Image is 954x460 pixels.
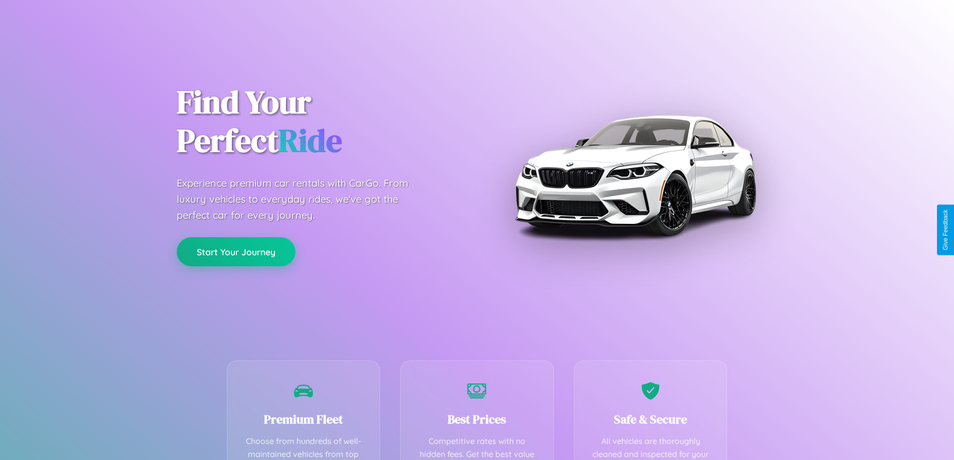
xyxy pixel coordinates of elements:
h3: Premium Fleet [242,411,365,427]
p: Experience premium car rentals with CarGo. From luxury vehicles to everyday rides, we've got the ... [177,175,427,223]
h1: Find Your Perfect [177,83,462,160]
img: Premium BMW car rental vehicle [510,50,760,300]
h3: Safe & Secure [589,411,712,427]
button: Start Your Journey [177,237,295,266]
span: Ride [278,119,342,162]
div: Give Feedback [942,210,949,250]
h3: Best Prices [416,411,538,427]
